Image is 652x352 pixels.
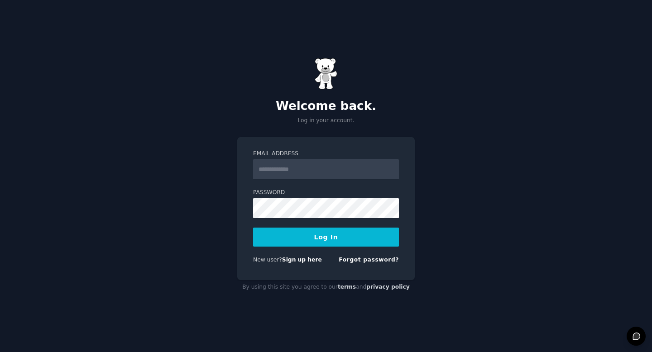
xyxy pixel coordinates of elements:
p: Log in your account. [237,117,415,125]
a: privacy policy [366,284,410,290]
button: Log In [253,228,399,247]
label: Password [253,189,399,197]
a: terms [338,284,356,290]
span: New user? [253,257,282,263]
label: Email Address [253,150,399,158]
h2: Welcome back. [237,99,415,114]
img: Gummy Bear [315,58,337,90]
div: By using this site you agree to our and [237,280,415,295]
a: Sign up here [282,257,322,263]
a: Forgot password? [339,257,399,263]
